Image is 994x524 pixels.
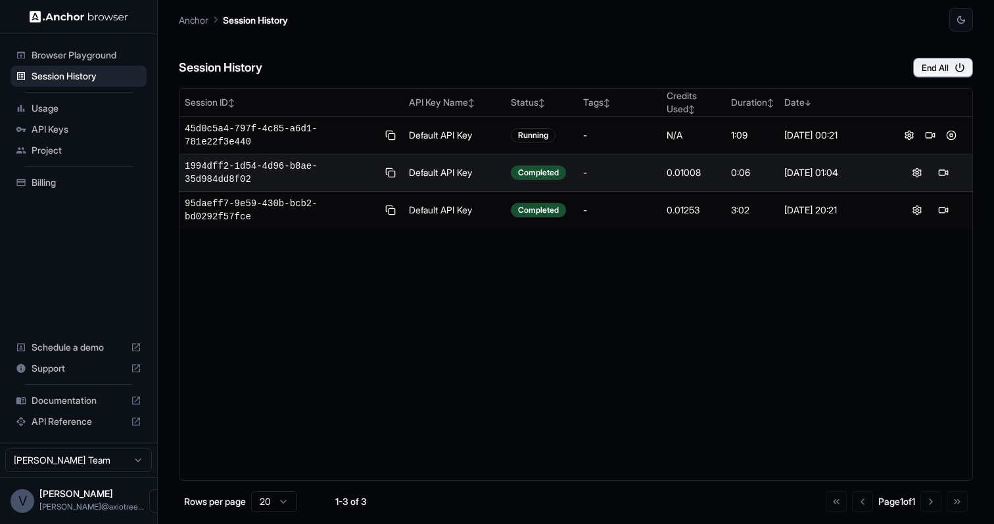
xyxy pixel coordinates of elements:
span: Project [32,144,141,157]
span: ↕ [688,104,695,114]
div: Completed [511,165,566,180]
button: End All [913,58,973,77]
div: Support [11,358,147,379]
div: Tags [583,96,656,109]
span: vipin@axiotree.com [39,502,144,512]
div: API Keys [11,119,147,140]
div: - [583,204,656,217]
h6: Session History [179,58,262,77]
span: API Keys [32,123,141,136]
div: Duration [731,96,774,109]
p: Rows per page [184,495,246,508]
div: 3:02 [731,204,774,217]
span: Documentation [32,394,126,407]
div: [DATE] 01:04 [784,166,882,179]
p: Anchor [179,13,208,27]
div: 0:06 [731,166,774,179]
span: ↕ [468,98,475,108]
img: Anchor Logo [30,11,128,23]
div: 0.01253 [667,204,721,217]
span: Usage [32,102,141,115]
div: Completed [511,203,566,217]
span: ↕ [228,98,235,108]
div: Documentation [11,390,147,411]
p: Session History [223,13,288,27]
div: Page 1 of 1 [878,495,915,508]
span: 1994dff2-1d54-4d96-b8ae-35d984dd8f02 [185,160,378,186]
div: - [583,129,656,142]
div: Status [511,96,573,109]
span: Support [32,362,126,375]
td: Default API Key [404,154,506,192]
span: ↕ [538,98,545,108]
div: Credits Used [667,89,721,116]
div: 1:09 [731,129,774,142]
span: API Reference [32,415,126,428]
span: ↓ [805,98,811,108]
span: Vipin Tanna [39,488,113,499]
div: 1-3 of 3 [318,495,384,508]
span: ↕ [767,98,774,108]
div: Schedule a demo [11,337,147,358]
div: [DATE] 00:21 [784,129,882,142]
div: - [583,166,656,179]
span: 95daeff7-9e59-430b-bcb2-bd0292f57fce [185,197,378,223]
div: API Reference [11,411,147,432]
div: N/A [667,129,721,142]
div: V [11,489,34,513]
div: Usage [11,98,147,119]
span: Session History [32,70,141,83]
span: Schedule a demo [32,341,126,354]
div: Browser Playground [11,45,147,66]
div: Session ID [185,96,398,109]
button: Open menu [149,489,173,513]
div: Session History [11,66,147,87]
span: Browser Playground [32,49,141,62]
div: [DATE] 20:21 [784,204,882,217]
div: Date [784,96,882,109]
div: Project [11,140,147,161]
span: ↕ [603,98,610,108]
span: Billing [32,176,141,189]
td: Default API Key [404,192,506,229]
div: API Key Name [409,96,501,109]
nav: breadcrumb [179,12,288,27]
div: Billing [11,172,147,193]
span: 45d0c5a4-797f-4c85-a6d1-781e22f3e440 [185,122,378,148]
div: Running [511,128,556,142]
div: 0.01008 [667,166,721,179]
td: Default API Key [404,117,506,154]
